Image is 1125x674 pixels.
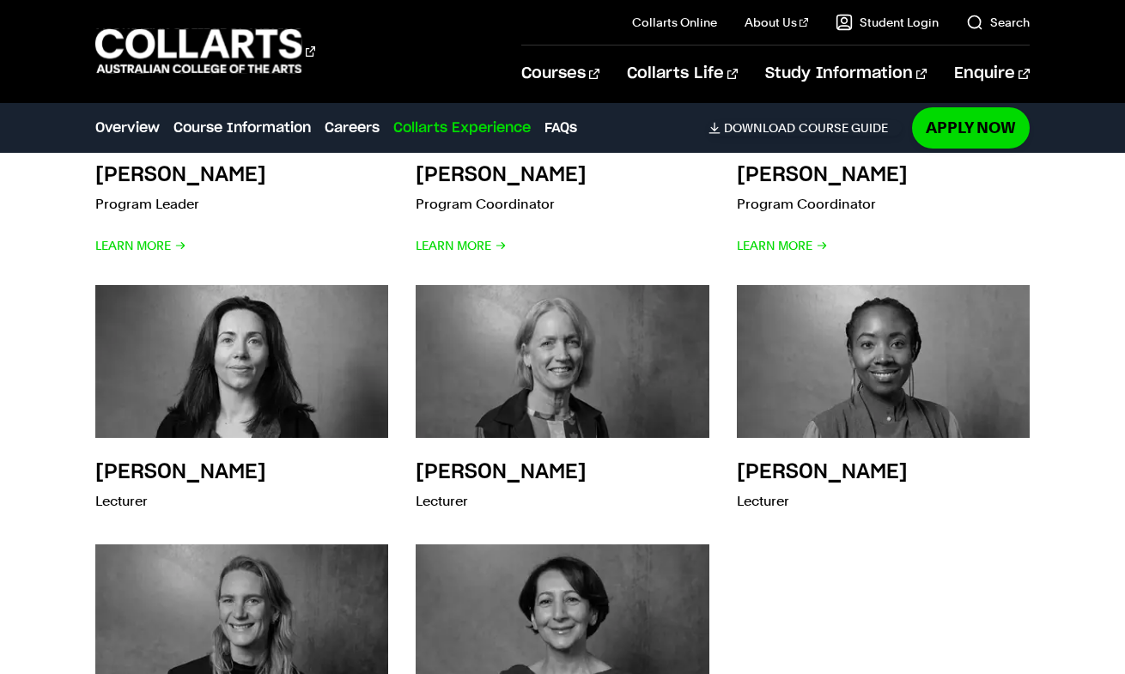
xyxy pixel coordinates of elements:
p: Lecturer [737,489,908,513]
a: Student Login [836,14,939,31]
h3: [PERSON_NAME] [737,462,908,483]
a: Careers [325,118,380,138]
p: Lecturer [95,489,266,513]
h3: [PERSON_NAME] [737,165,908,185]
h3: [PERSON_NAME] [95,165,266,185]
a: Courses [521,46,599,102]
h3: [PERSON_NAME] [416,165,587,185]
span: Learn More [416,234,507,258]
a: About Us [745,14,808,31]
h3: [PERSON_NAME] [416,462,587,483]
a: FAQs [544,118,577,138]
a: Apply Now [912,107,1030,148]
p: Program Coordinator [416,192,587,216]
a: Collarts Online [632,14,717,31]
p: Lecturer [416,489,587,513]
a: Collarts Life [627,46,738,102]
a: Collarts Experience [393,118,531,138]
p: Program Coordinator [737,192,908,216]
span: Learn More [737,234,828,258]
h3: [PERSON_NAME] [95,462,266,483]
a: Course Information [173,118,311,138]
a: Study Information [765,46,927,102]
a: Enquire [954,46,1029,102]
div: Go to homepage [95,27,315,76]
a: Overview [95,118,160,138]
a: Search [966,14,1030,31]
p: Program Leader [95,192,266,216]
a: DownloadCourse Guide [708,120,902,136]
span: Learn More [95,234,186,258]
span: Download [724,120,795,136]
